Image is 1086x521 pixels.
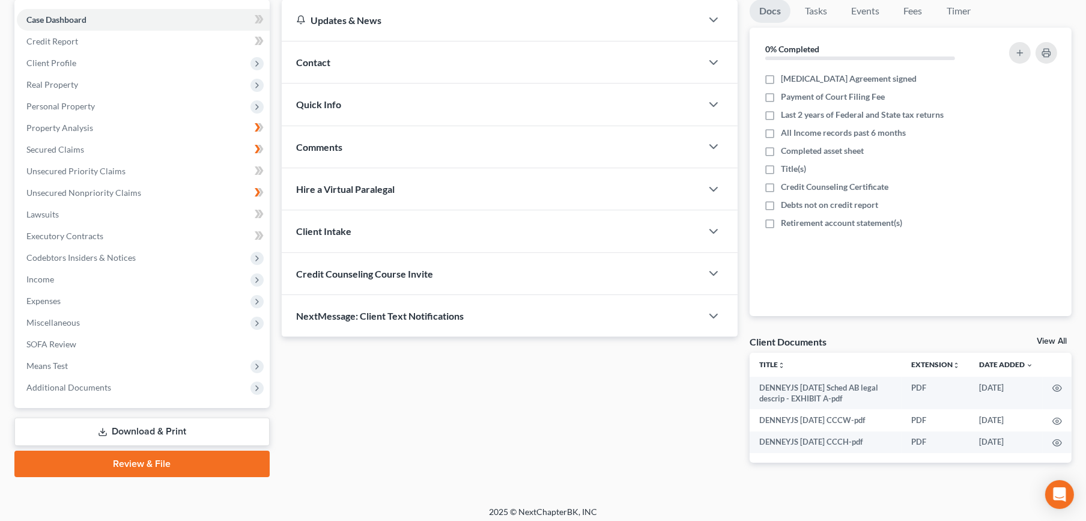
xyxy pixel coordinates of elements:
[781,109,944,121] span: Last 2 years of Federal and State tax returns
[750,377,902,410] td: DENNEYJS [DATE] Sched AB legal descrip - EXHIBIT A-pdf
[911,360,960,369] a: Extensionunfold_more
[953,362,960,369] i: unfold_more
[26,339,76,349] span: SOFA Review
[296,141,342,153] span: Comments
[781,145,864,157] span: Completed asset sheet
[781,199,878,211] span: Debts not on credit report
[759,360,785,369] a: Titleunfold_more
[296,183,395,195] span: Hire a Virtual Paralegal
[781,217,902,229] span: Retirement account statement(s)
[14,451,270,477] a: Review & File
[26,296,61,306] span: Expenses
[765,44,819,54] strong: 0% Completed
[26,317,80,328] span: Miscellaneous
[26,58,76,68] span: Client Profile
[17,160,270,182] a: Unsecured Priority Claims
[26,274,54,284] span: Income
[26,36,78,46] span: Credit Report
[296,99,341,110] span: Quick Info
[26,123,93,133] span: Property Analysis
[17,204,270,225] a: Lawsuits
[781,163,806,175] span: Title(s)
[17,9,270,31] a: Case Dashboard
[26,14,86,25] span: Case Dashboard
[781,73,917,85] span: [MEDICAL_DATA] Agreement signed
[1045,480,1074,509] div: Open Intercom Messenger
[902,377,969,410] td: PDF
[26,101,95,111] span: Personal Property
[778,362,785,369] i: unfold_more
[26,209,59,219] span: Lawsuits
[26,252,136,263] span: Codebtors Insiders & Notices
[969,409,1043,431] td: [DATE]
[750,335,827,348] div: Client Documents
[1026,362,1033,369] i: expand_more
[17,225,270,247] a: Executory Contracts
[26,382,111,392] span: Additional Documents
[17,31,270,52] a: Credit Report
[26,361,68,371] span: Means Test
[17,139,270,160] a: Secured Claims
[781,91,885,103] span: Payment of Court Filing Fee
[296,310,464,321] span: NextMessage: Client Text Notifications
[17,117,270,139] a: Property Analysis
[296,225,351,237] span: Client Intake
[26,144,84,154] span: Secured Claims
[781,181,888,193] span: Credit Counseling Certificate
[26,231,103,241] span: Executory Contracts
[781,127,906,139] span: All Income records past 6 months
[750,409,902,431] td: DENNEYJS [DATE] CCCW-pdf
[902,409,969,431] td: PDF
[1037,337,1067,346] a: View All
[17,334,270,355] a: SOFA Review
[26,166,126,176] span: Unsecured Priority Claims
[979,360,1033,369] a: Date Added expand_more
[26,187,141,198] span: Unsecured Nonpriority Claims
[296,268,433,279] span: Credit Counseling Course Invite
[902,431,969,453] td: PDF
[17,182,270,204] a: Unsecured Nonpriority Claims
[26,79,78,90] span: Real Property
[750,431,902,453] td: DENNEYJS [DATE] CCCH-pdf
[14,418,270,446] a: Download & Print
[969,431,1043,453] td: [DATE]
[296,56,330,68] span: Contact
[296,14,687,26] div: Updates & News
[969,377,1043,410] td: [DATE]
